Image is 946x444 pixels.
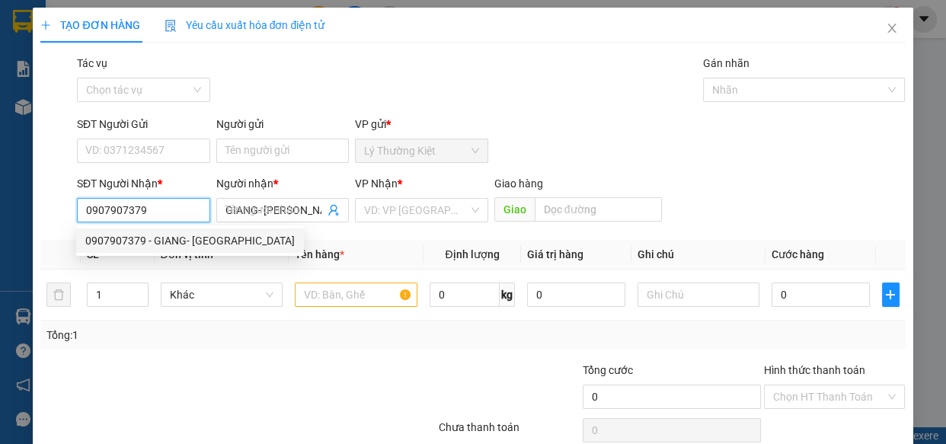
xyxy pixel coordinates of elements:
button: plus [882,283,900,307]
span: plus [883,289,899,301]
span: Lý Thường Kiệt [364,139,479,162]
span: Giao [494,197,535,222]
div: SĐT Người Gửi [77,116,210,133]
label: Hình thức thanh toán [764,364,865,376]
span: user-add [328,204,340,216]
div: 50.000 [143,80,270,101]
span: kg [500,283,515,307]
div: Lý Thường Kiệt [13,13,135,50]
div: 0972915691 [145,50,268,71]
span: Định lượng [445,248,499,260]
span: Tổng cước [583,364,633,376]
span: Nhận: [145,14,182,30]
img: icon [165,20,177,32]
div: VP gửi [355,116,488,133]
span: Yêu cầu xuất hóa đơn điện tử [165,19,325,31]
th: Ghi chú [631,240,766,270]
span: Gửi: [13,14,37,30]
label: Gán nhãn [703,57,749,69]
span: TẠO ĐƠN HÀNG [40,19,139,31]
div: SĐT Người Nhận [77,175,210,192]
input: Dọc đường [535,197,662,222]
input: 0 [527,283,625,307]
div: 0907907379 - GIANG- [GEOGRAPHIC_DATA] [85,232,295,249]
span: plus [40,20,51,30]
input: VD: Bàn, Ghế [295,283,417,307]
span: Cước hàng [772,248,824,260]
div: Tên hàng: 1 kien ( : 1 ) [13,110,268,129]
div: Người nhận [216,175,350,192]
span: close [886,22,898,34]
span: CC : [143,84,165,100]
span: Tên hàng [295,248,344,260]
div: NGỌC DƯ [145,31,268,50]
span: Giao hàng [494,177,543,190]
span: SL [149,109,169,130]
input: Ghi Chú [638,283,760,307]
label: Tác vụ [77,57,107,69]
button: delete [46,283,71,307]
div: Bàu Đồn [145,13,268,31]
div: Người gửi [216,116,350,133]
button: Close [871,8,913,50]
div: Tổng: 1 [46,327,366,343]
span: VP Nhận [355,177,398,190]
span: Khác [170,283,274,306]
span: Giá trị hàng [527,248,583,260]
div: 0907907379 - GIANG- TRÍ HOÀNG [76,228,304,253]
